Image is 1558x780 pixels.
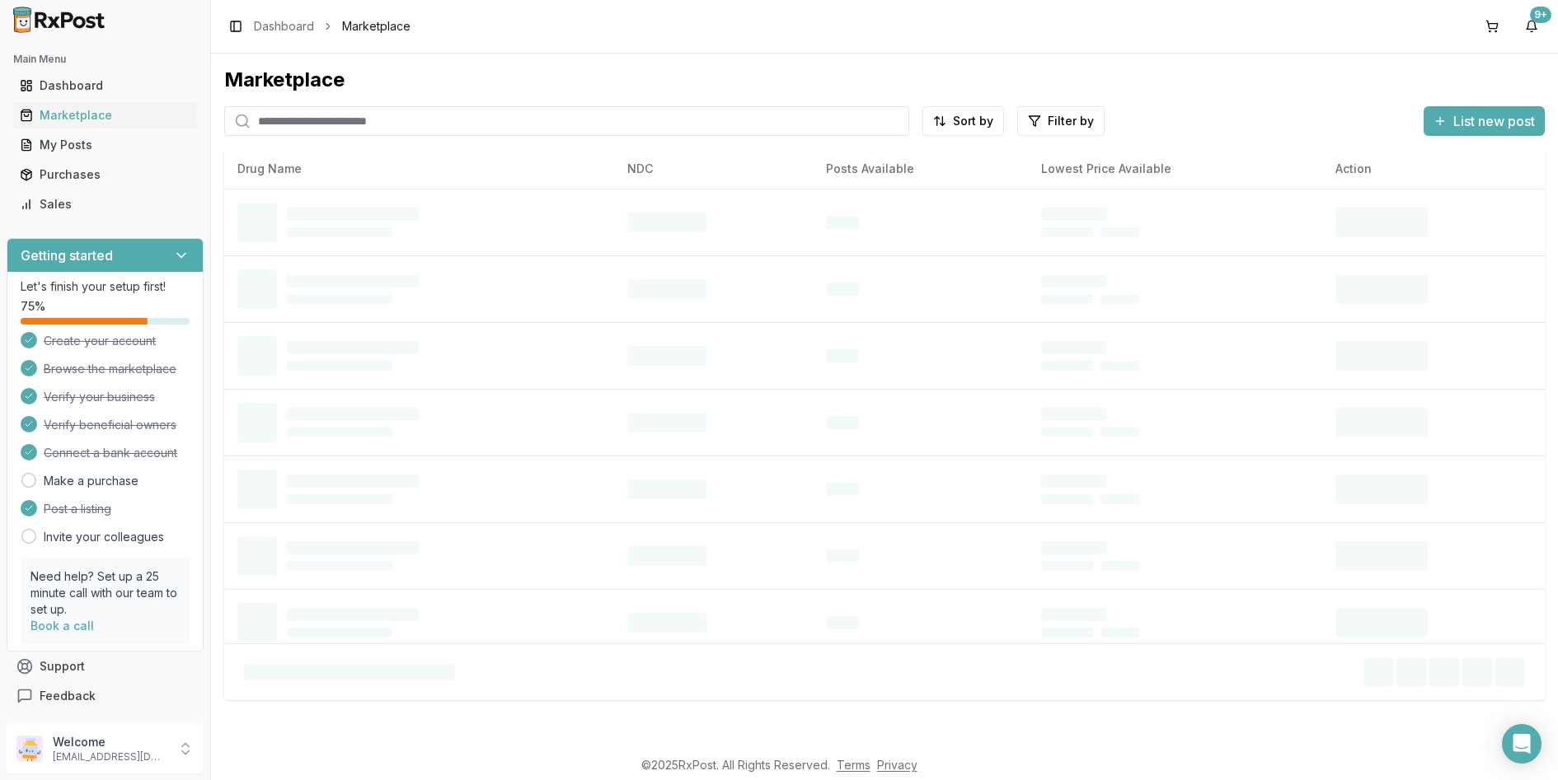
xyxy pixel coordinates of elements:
[44,445,177,461] span: Connect a bank account
[953,113,993,129] span: Sort by
[837,758,871,772] a: Terms
[1424,106,1545,136] button: List new post
[7,132,204,158] button: My Posts
[224,67,1545,93] div: Marketplace
[877,758,917,772] a: Privacy
[1322,149,1545,189] th: Action
[31,568,180,618] p: Need help? Set up a 25 minute call with our team to set up.
[20,196,190,213] div: Sales
[20,137,190,153] div: My Posts
[13,71,197,100] a: Dashboard
[31,619,94,633] a: Book a call
[21,278,190,295] p: Let's finish your setup first!
[1518,13,1545,40] button: 9+
[7,72,204,99] button: Dashboard
[614,149,812,189] th: NDC
[20,107,190,124] div: Marketplace
[7,191,204,217] button: Sales
[13,160,197,189] a: Purchases
[13,53,197,66] h2: Main Menu
[13,189,197,219] a: Sales
[53,750,167,764] p: [EMAIL_ADDRESS][DOMAIN_NAME]
[224,149,614,189] th: Drug Name
[922,106,1004,136] button: Sort by
[1453,111,1535,131] span: List new post
[813,149,1028,189] th: Posts Available
[44,333,156,349] span: Create your account
[7,652,204,681] button: Support
[20,77,190,94] div: Dashboard
[53,734,167,750] p: Welcome
[7,161,204,188] button: Purchases
[13,130,197,160] a: My Posts
[40,688,96,704] span: Feedback
[16,736,43,762] img: User avatar
[13,100,197,130] a: Marketplace
[1530,7,1551,23] div: 9+
[21,245,113,265] h3: Getting started
[1048,113,1094,129] span: Filter by
[44,361,176,377] span: Browse the marketplace
[254,18,411,35] nav: breadcrumb
[1502,724,1542,764] div: Open Intercom Messenger
[7,7,112,33] img: RxPost Logo
[21,298,45,315] span: 75 %
[44,473,138,489] a: Make a purchase
[20,166,190,183] div: Purchases
[1017,106,1105,136] button: Filter by
[254,18,314,35] a: Dashboard
[1028,149,1322,189] th: Lowest Price Available
[44,417,176,433] span: Verify beneficial owners
[44,501,111,517] span: Post a listing
[342,18,411,35] span: Marketplace
[7,102,204,128] button: Marketplace
[44,529,164,545] a: Invite your colleagues
[7,681,204,711] button: Feedback
[1424,114,1545,131] a: List new post
[44,389,155,405] span: Verify your business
